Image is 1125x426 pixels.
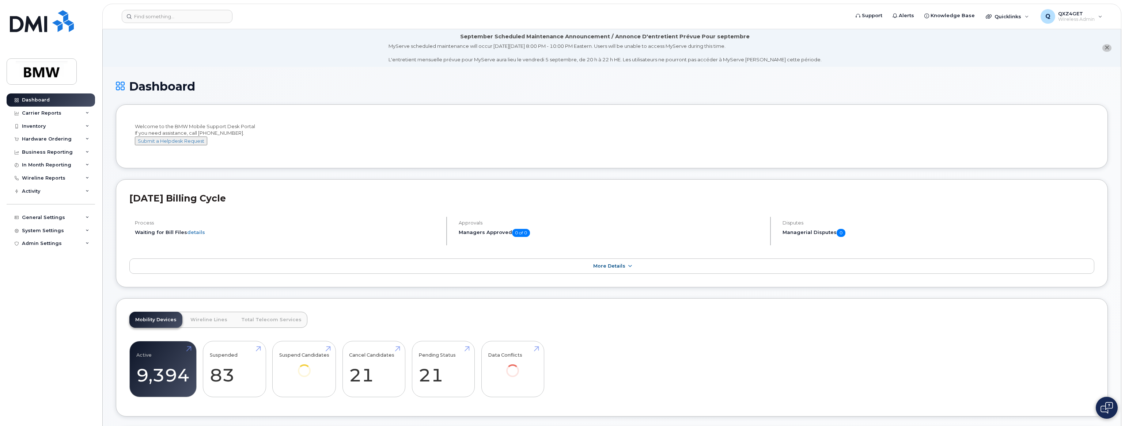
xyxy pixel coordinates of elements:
a: Pending Status 21 [418,345,468,393]
a: Suspended 83 [210,345,259,393]
h4: Process [135,220,440,226]
h4: Disputes [783,220,1095,226]
h1: Dashboard [116,80,1108,93]
h4: Approvals [459,220,764,226]
div: MyServe scheduled maintenance will occur [DATE][DATE] 8:00 PM - 10:00 PM Eastern. Users will be u... [389,43,822,63]
h5: Managers Approved [459,229,764,237]
div: September Scheduled Maintenance Announcement / Annonce D'entretient Prévue Pour septembre [460,33,750,41]
a: Suspend Candidates [279,345,329,387]
a: Cancel Candidates 21 [349,345,398,393]
div: Welcome to the BMW Mobile Support Desk Portal If you need assistance, call [PHONE_NUMBER]. [135,123,1089,152]
button: Submit a Helpdesk Request [135,137,207,146]
a: Mobility Devices [129,312,182,328]
span: More Details [593,263,625,269]
img: Open chat [1101,402,1113,414]
span: 0 of 0 [512,229,530,237]
a: Active 9,394 [136,345,190,393]
a: details [187,229,205,235]
h5: Managerial Disputes [783,229,1095,237]
h2: [DATE] Billing Cycle [129,193,1094,204]
a: Submit a Helpdesk Request [135,138,207,144]
button: close notification [1102,44,1111,52]
a: Data Conflicts [488,345,537,387]
a: Total Telecom Services [235,312,307,328]
a: Wireline Lines [185,312,233,328]
span: 0 [837,229,845,237]
li: Waiting for Bill Files [135,229,440,236]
